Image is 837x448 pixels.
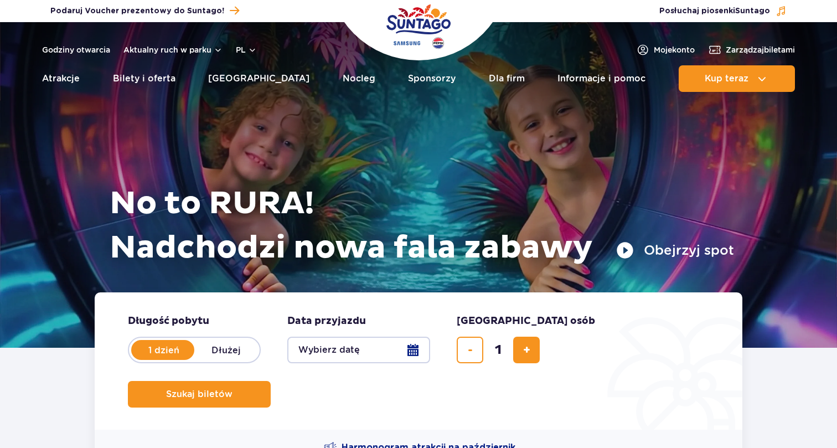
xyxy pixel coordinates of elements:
span: Suntago [735,7,770,15]
span: Długość pobytu [128,315,209,328]
button: usuń bilet [457,337,483,363]
input: liczba biletów [485,337,512,363]
span: Szukaj biletów [166,389,232,399]
span: Posłuchaj piosenki [659,6,770,17]
button: Posłuchaj piosenkiSuntago [659,6,787,17]
a: Zarządzajbiletami [708,43,795,56]
button: Kup teraz [679,65,795,92]
a: Godziny otwarcia [42,44,110,55]
a: [GEOGRAPHIC_DATA] [208,65,309,92]
button: Obejrzyj spot [616,241,734,259]
span: Zarządzaj biletami [726,44,795,55]
button: pl [236,44,257,55]
form: Planowanie wizyty w Park of Poland [95,292,742,430]
span: Moje konto [654,44,695,55]
button: Szukaj biletów [128,381,271,408]
span: Podaruj Voucher prezentowy do Suntago! [50,6,224,17]
button: Aktualny ruch w parku [123,45,223,54]
a: Informacje i pomoc [557,65,645,92]
span: [GEOGRAPHIC_DATA] osób [457,315,595,328]
button: dodaj bilet [513,337,540,363]
h1: No to RURA! Nadchodzi nowa fala zabawy [110,182,734,270]
button: Wybierz datę [287,337,430,363]
a: Dla firm [489,65,525,92]
a: Nocleg [343,65,375,92]
label: 1 dzień [132,338,195,362]
a: Bilety i oferta [113,65,175,92]
a: Atrakcje [42,65,80,92]
span: Kup teraz [705,74,748,84]
a: Podaruj Voucher prezentowy do Suntago! [50,3,239,18]
a: Mojekonto [636,43,695,56]
span: Data przyjazdu [287,315,366,328]
label: Dłużej [194,338,257,362]
a: Sponsorzy [408,65,456,92]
